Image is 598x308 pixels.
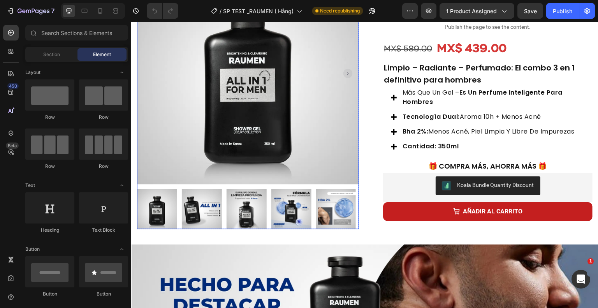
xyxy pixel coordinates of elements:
[271,90,452,100] p: aroma 10h + menos acné
[572,270,590,289] iframe: Intercom live chat
[271,66,452,85] p: más que un gel –
[25,163,74,170] div: Row
[223,7,294,15] span: SP TEST _RAUMEN ( Hằng)
[93,51,111,58] span: Element
[116,243,128,255] span: Toggle open
[25,114,74,121] div: Row
[524,8,537,14] span: Save
[220,7,222,15] span: /
[147,3,178,19] div: Undo/Redo
[546,3,579,19] button: Publish
[7,83,19,89] div: 450
[252,21,302,33] div: MX$ 589.00
[305,19,376,36] div: MX$ 439.00
[79,114,128,121] div: Row
[25,290,74,297] div: Button
[304,155,409,173] button: Koala Bundle Quantity Discount
[25,246,40,253] span: Button
[6,143,19,149] div: Beta
[298,139,416,149] strong: 🎁 Compra más, ahorra más 🎁
[79,163,128,170] div: Row
[79,227,128,234] div: Text Block
[553,7,572,15] div: Publish
[25,25,128,40] input: Search Sections & Elements
[25,69,40,76] span: Layout
[271,120,328,129] strong: cantidad: 350ml
[116,179,128,192] span: Toggle open
[252,1,461,9] span: Publish the page to see the content.
[212,47,222,56] button: Carousel Next Arrow
[3,3,58,19] button: 7
[446,7,497,15] span: 1 product assigned
[326,159,403,167] div: Koala Bundle Quantity Discount
[271,105,452,114] p: menos acné, piel limpia y libre de impurezas
[25,227,74,234] div: Heading
[116,66,128,79] span: Toggle open
[25,182,35,189] span: Text
[311,159,320,169] img: COGWoM-s-4MDEAE=.png
[517,3,543,19] button: Save
[271,66,431,84] strong: es un perfume inteligente para hombres
[440,3,514,19] button: 1 product assigned
[51,6,55,16] p: 7
[43,51,60,58] span: Section
[252,180,461,199] button: <span style="font-size:16px;"><strong>AÑADIR AL CARRITO</strong></span>
[131,22,598,308] iframe: Design area
[271,105,297,114] strong: bha 2%:
[332,186,392,193] strong: AÑADIR AL CARRITO
[79,290,128,297] div: Button
[271,90,329,99] strong: tecnología dual:
[587,258,594,264] span: 1
[320,7,360,14] span: Need republishing
[253,40,444,63] strong: Limpio – Radiante – Perfumado: El combo 3 en 1 definitivo para hombres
